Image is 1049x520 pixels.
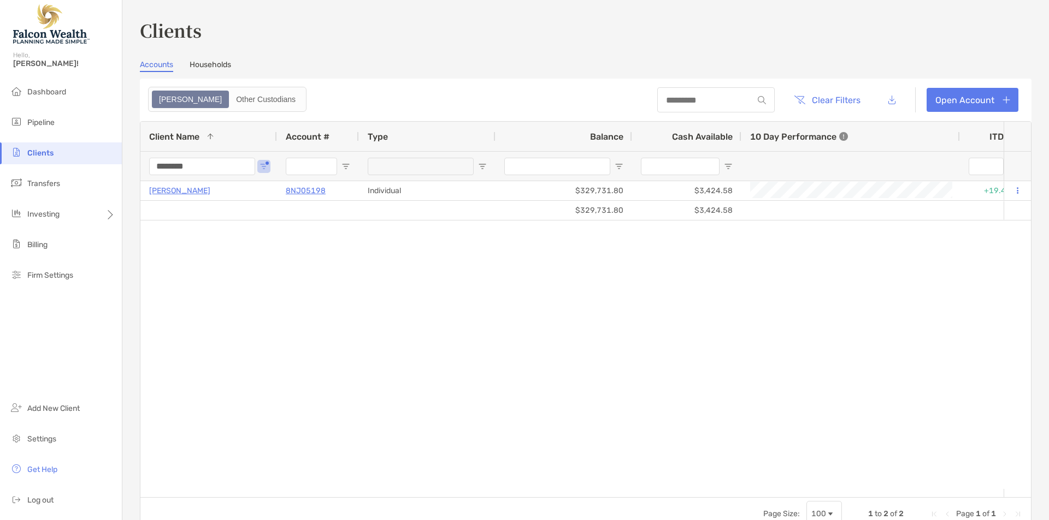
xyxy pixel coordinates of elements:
[10,237,23,250] img: billing icon
[496,181,632,200] div: $329,731.80
[230,92,302,107] div: Other Custodians
[960,181,1026,200] div: +19.49%
[10,493,23,506] img: logout icon
[10,268,23,281] img: firm-settings icon
[140,60,173,72] a: Accounts
[956,509,974,518] span: Page
[153,92,228,107] div: Zoe
[27,148,54,158] span: Clients
[27,118,55,127] span: Pipeline
[478,162,487,171] button: Open Filter Menu
[10,176,23,189] img: transfers icon
[10,207,23,220] img: investing icon
[27,210,60,219] span: Investing
[286,158,337,175] input: Account # Filter Input
[10,146,23,159] img: clients icon
[10,85,23,98] img: dashboard icon
[1013,510,1022,518] div: Last Page
[13,4,90,44] img: Falcon Wealth Planning Logo
[27,87,66,97] span: Dashboard
[976,509,981,518] span: 1
[868,509,873,518] span: 1
[927,88,1018,112] a: Open Account
[750,122,848,151] div: 10 Day Performance
[496,201,632,220] div: $329,731.80
[811,509,826,518] div: 100
[149,132,199,142] span: Client Name
[10,115,23,128] img: pipeline icon
[27,240,48,249] span: Billing
[148,87,307,112] div: segmented control
[875,509,882,518] span: to
[149,158,255,175] input: Client Name Filter Input
[758,96,766,104] img: input icon
[504,158,610,175] input: Balance Filter Input
[190,60,231,72] a: Households
[27,495,54,505] span: Log out
[286,132,329,142] span: Account #
[27,465,57,474] span: Get Help
[27,179,60,188] span: Transfers
[786,88,869,112] button: Clear Filters
[982,509,989,518] span: of
[615,162,623,171] button: Open Filter Menu
[724,162,733,171] button: Open Filter Menu
[930,510,939,518] div: First Page
[890,509,897,518] span: of
[260,162,268,171] button: Open Filter Menu
[13,59,115,68] span: [PERSON_NAME]!
[341,162,350,171] button: Open Filter Menu
[27,404,80,413] span: Add New Client
[368,132,388,142] span: Type
[641,158,720,175] input: Cash Available Filter Input
[991,509,996,518] span: 1
[943,510,952,518] div: Previous Page
[359,181,496,200] div: Individual
[1000,510,1009,518] div: Next Page
[632,181,741,200] div: $3,424.58
[672,132,733,142] span: Cash Available
[969,158,1004,175] input: ITD Filter Input
[899,509,904,518] span: 2
[27,434,56,444] span: Settings
[149,184,210,198] a: [PERSON_NAME]
[632,201,741,220] div: $3,424.58
[883,509,888,518] span: 2
[590,132,623,142] span: Balance
[763,509,800,518] div: Page Size:
[286,184,326,198] a: 8NJ05198
[989,132,1017,142] div: ITD
[140,17,1032,43] h3: Clients
[10,462,23,475] img: get-help icon
[10,432,23,445] img: settings icon
[10,401,23,414] img: add_new_client icon
[27,271,73,280] span: Firm Settings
